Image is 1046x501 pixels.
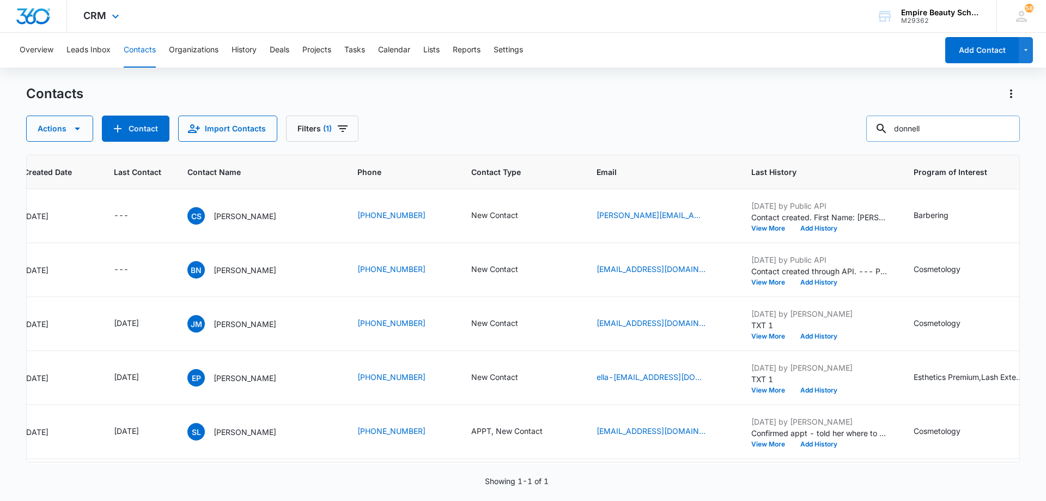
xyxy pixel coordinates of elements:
div: Cosmetology [914,425,960,437]
div: Email - smith.58crystal@gmail.com - Select to Edit Field [597,209,725,222]
div: Email - ella-patterson@comcast.net - Select to Edit Field [597,371,725,384]
div: Contact Name - Sophia Labonte - Select to Edit Field [187,423,296,440]
button: Import Contacts [178,116,277,142]
div: Esthetics Premium,Lash Extensions,Esthetics [914,371,1023,383]
span: Created Date [23,166,72,178]
p: Contact created through API. --- Program of Interest: Cosmetology Location of Interest (for FB ad... [751,265,887,277]
button: Calendar [378,33,410,68]
div: Program of Interest - Cosmetology - Select to Edit Field [914,263,980,276]
div: Program of Interest - Cosmetology - Select to Edit Field [914,425,980,438]
div: New Contact [471,263,518,275]
div: Program of Interest - Barbering - Select to Edit Field [914,209,968,222]
span: EP [187,369,205,387]
button: Filters [286,116,358,142]
button: View More [751,387,793,394]
div: Contact Type - New Contact - Select to Edit Field [471,209,538,222]
p: [PERSON_NAME] [214,372,276,384]
div: account name [901,8,981,17]
div: Contact Name - Jade McGowan - Select to Edit Field [187,315,296,333]
h1: Contacts [26,86,83,102]
div: New Contact [471,371,518,383]
button: Add History [793,279,845,286]
a: [EMAIL_ADDRESS][DOMAIN_NAME] [597,425,706,437]
button: Actions [26,116,93,142]
p: [DATE] by Public API [751,200,887,212]
div: Phone - (603) 343-7550 - Select to Edit Field [357,317,445,330]
button: Contacts [124,33,156,68]
button: View More [751,225,793,232]
a: [PHONE_NUMBER] [357,317,425,329]
button: View More [751,441,793,448]
span: Last Contact [114,166,161,178]
div: [DATE] [114,425,139,437]
a: [PHONE_NUMBER] [357,209,425,221]
div: Contact Type - New Contact - Select to Edit Field [471,317,538,330]
span: (1) [323,125,332,132]
div: [DATE] [114,317,139,329]
span: Contact Name [187,166,315,178]
button: Tasks [344,33,365,68]
button: Actions [1002,85,1020,102]
a: [PHONE_NUMBER] [357,371,425,383]
p: [DATE] by [PERSON_NAME] [751,416,887,427]
span: Contact Type [471,166,555,178]
div: New Contact [471,209,518,221]
span: Program of Interest [914,166,1042,178]
div: Contact Name - Bianca Nicol - Select to Edit Field [187,261,296,279]
div: --- [114,209,129,222]
p: Confirmed appt - told her where to come in building [751,427,887,439]
button: View More [751,333,793,340]
button: Organizations [169,33,218,68]
div: Contact Type - APPT, New Contact - Select to Edit Field [471,425,562,438]
input: Search Contacts [866,116,1020,142]
div: Last Contact - - Select to Edit Field [114,209,148,222]
div: Contact Name - Ella Patterson - Select to Edit Field [187,369,296,387]
button: Overview [20,33,53,68]
p: [PERSON_NAME] [214,318,276,330]
span: CS [187,207,205,225]
a: ella-[EMAIL_ADDRESS][DOMAIN_NAME] [597,371,706,383]
div: Contact Type - New Contact - Select to Edit Field [471,371,538,384]
div: [DATE] [23,264,88,276]
button: Leads Inbox [66,33,111,68]
p: [PERSON_NAME] [214,264,276,276]
button: Settings [494,33,523,68]
div: Program of Interest - Cosmetology - Select to Edit Field [914,317,980,330]
div: Phone - (978) 935-3475 - Select to Edit Field [357,371,445,384]
div: Contact Name - Crystal Smith - Select to Edit Field [187,207,296,225]
p: TXT 1 [751,373,887,385]
div: [DATE] [114,371,139,383]
p: [DATE] by Public API [751,254,887,265]
button: Add Contact [102,116,169,142]
div: Contact Type - New Contact - Select to Edit Field [471,263,538,276]
p: [PERSON_NAME] [214,426,276,438]
div: [DATE] [23,426,88,438]
div: Email - bianca.pacheco10162001@gmail.com - Select to Edit Field [597,263,725,276]
div: New Contact [471,317,518,329]
button: Reports [453,33,481,68]
div: [DATE] [23,318,88,330]
div: Phone - +1 (207) 730-8686 - Select to Edit Field [357,209,445,222]
button: Add History [793,387,845,394]
div: Last Contact - - Select to Edit Field [114,263,148,276]
div: Cosmetology [914,263,960,275]
div: Program of Interest - Esthetics Premium,Lash Extensions,Esthetics - Select to Edit Field [914,371,1042,384]
a: [EMAIL_ADDRESS][DOMAIN_NAME] [597,263,706,275]
div: Phone - +1 (603) 600-1222 - Select to Edit Field [357,263,445,276]
button: History [232,33,257,68]
button: Projects [302,33,331,68]
span: BN [187,261,205,279]
a: [PHONE_NUMBER] [357,425,425,437]
a: [PERSON_NAME][EMAIL_ADDRESS][DOMAIN_NAME] [597,209,706,221]
p: TXT 1 [751,319,887,331]
span: Email [597,166,709,178]
button: Add History [793,333,845,340]
div: Cosmetology [914,317,960,329]
button: Add History [793,441,845,448]
p: Contact created. First Name: [PERSON_NAME] Last Name: [PERSON_NAME] Source: Form - Facebook Statu... [751,212,887,223]
div: [DATE] [23,372,88,384]
span: SL [187,423,205,440]
div: account id [901,17,981,25]
div: --- [114,263,129,276]
p: [DATE] by [PERSON_NAME] [751,308,887,319]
